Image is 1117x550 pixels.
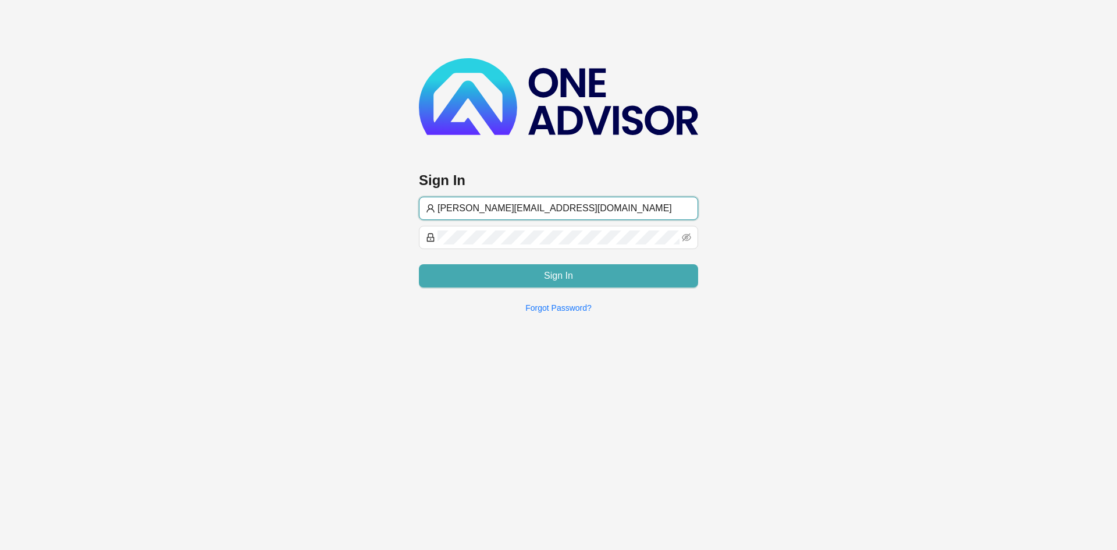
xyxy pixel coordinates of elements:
span: lock [426,233,435,242]
img: b89e593ecd872904241dc73b71df2e41-logo-dark.svg [419,58,698,135]
span: user [426,204,435,213]
input: Username [437,201,691,215]
a: Forgot Password? [525,303,592,313]
span: Sign In [544,269,573,283]
button: Sign In [419,264,698,288]
h3: Sign In [419,171,698,190]
span: eye-invisible [682,233,691,242]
